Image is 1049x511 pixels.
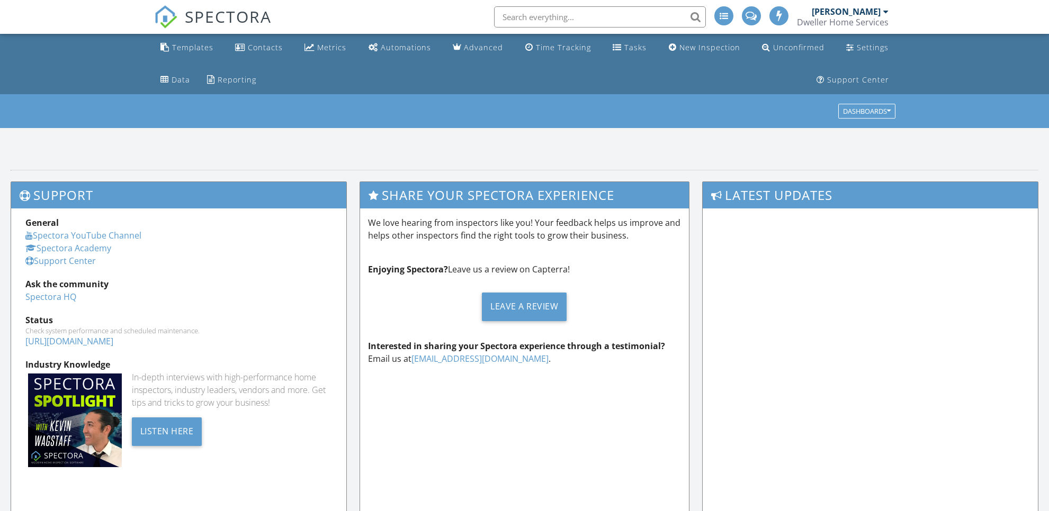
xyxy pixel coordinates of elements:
[536,42,591,52] div: Time Tracking
[248,42,283,52] div: Contacts
[25,217,59,229] strong: General
[25,314,332,326] div: Status
[172,75,190,85] div: Data
[368,216,681,242] p: We love hearing from inspectors like you! Your feedback helps us improve and helps other inspecto...
[231,38,287,58] a: Contacts
[449,38,507,58] a: Advanced
[172,42,213,52] div: Templates
[132,424,202,436] a: Listen Here
[812,6,881,17] div: [PERSON_NAME]
[773,42,824,52] div: Unconfirmed
[381,42,431,52] div: Automations
[25,291,76,303] a: Spectora HQ
[25,326,332,335] div: Check system performance and scheduled maintenance.
[154,5,177,29] img: The Best Home Inspection Software - Spectora
[368,284,681,329] a: Leave a Review
[797,17,889,28] div: Dweller Home Services
[494,6,706,28] input: Search everything...
[624,42,647,52] div: Tasks
[360,182,689,208] h3: Share Your Spectora Experience
[156,70,194,90] a: Data
[25,358,332,371] div: Industry Knowledge
[218,75,256,85] div: Reporting
[185,5,272,28] span: SPECTORA
[827,75,889,85] div: Support Center
[857,42,889,52] div: Settings
[368,263,681,276] p: Leave us a review on Capterra!
[28,373,122,467] img: Spectoraspolightmain
[203,70,261,90] a: Reporting
[679,42,740,52] div: New Inspection
[843,108,891,115] div: Dashboards
[25,255,96,267] a: Support Center
[482,293,567,321] div: Leave a Review
[132,417,202,446] div: Listen Here
[25,335,113,347] a: [URL][DOMAIN_NAME]
[364,38,435,58] a: Automations (Advanced)
[154,14,272,36] a: SPECTORA
[665,38,745,58] a: New Inspection
[838,104,895,119] button: Dashboards
[464,42,503,52] div: Advanced
[368,340,681,365] p: Email us at .
[317,42,346,52] div: Metrics
[608,38,651,58] a: Tasks
[25,230,141,241] a: Spectora YouTube Channel
[411,353,549,364] a: [EMAIL_ADDRESS][DOMAIN_NAME]
[11,182,346,208] h3: Support
[25,278,332,290] div: Ask the community
[842,38,893,58] a: Settings
[368,340,665,352] strong: Interested in sharing your Spectora experience through a testimonial?
[812,70,893,90] a: Support Center
[703,182,1038,208] h3: Latest Updates
[521,38,595,58] a: Time Tracking
[132,371,332,409] div: In-depth interviews with high-performance home inspectors, industry leaders, vendors and more. Ge...
[368,263,448,275] strong: Enjoying Spectora?
[758,38,829,58] a: Unconfirmed
[156,38,218,58] a: Templates
[25,242,111,254] a: Spectora Academy
[300,38,351,58] a: Metrics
